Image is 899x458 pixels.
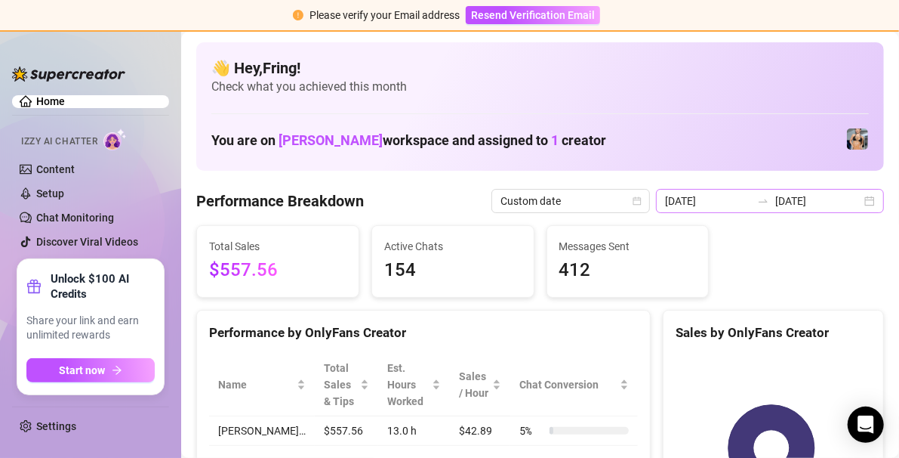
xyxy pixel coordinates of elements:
a: Content [36,163,75,175]
span: Total Sales & Tips [324,360,357,410]
button: Resend Verification Email [466,6,600,24]
a: Chat Monitoring [36,212,114,224]
div: Performance by OnlyFans Creator [209,323,638,343]
span: Name [218,376,294,393]
button: Start nowarrow-right [26,358,155,382]
a: Setup [36,187,64,200]
h4: Performance Breakdown [196,190,364,212]
div: Est. Hours Worked [387,360,429,410]
span: Sales / Hour [459,368,489,401]
span: [PERSON_NAME] [279,132,383,148]
td: 13.0 h [378,416,450,446]
span: swap-right [757,195,769,207]
span: Active Chats [384,238,522,255]
a: Home [36,95,65,107]
a: Discover Viral Videos [36,236,138,248]
span: Chat Conversion [519,376,617,393]
td: [PERSON_NAME]… [209,416,315,446]
td: $42.89 [450,416,510,446]
img: Veronica [847,128,868,150]
span: 5 % [519,422,543,439]
td: $557.56 [315,416,378,446]
span: to [757,195,769,207]
span: 154 [384,256,522,285]
span: arrow-right [112,365,122,376]
div: Open Intercom Messenger [848,407,884,443]
h4: 👋 Hey, Fring ! [211,57,869,79]
span: Messages Sent [559,238,697,255]
span: calendar [633,197,642,206]
span: Resend Verification Email [471,9,595,21]
span: 1 [551,132,559,148]
th: Total Sales & Tips [315,354,378,416]
input: Start date [665,193,751,209]
input: End date [775,193,861,209]
a: Settings [36,420,76,432]
th: Name [209,354,315,416]
span: Check what you achieved this month [211,79,869,95]
span: $557.56 [209,256,346,285]
span: gift [26,279,42,294]
strong: Unlock $100 AI Credits [51,271,155,302]
h1: You are on workspace and assigned to creator [211,132,606,149]
th: Chat Conversion [510,354,638,416]
div: Sales by OnlyFans Creator [676,323,871,343]
div: Please verify your Email address [309,7,460,23]
span: exclamation-circle [293,10,303,20]
span: Start now [60,364,106,376]
img: AI Chatter [103,128,127,150]
span: Total Sales [209,238,346,255]
span: Share your link and earn unlimited rewards [26,314,155,343]
img: logo-BBDzfeDw.svg [12,67,125,82]
span: Izzy AI Chatter [21,135,97,149]
span: Custom date [500,190,641,212]
th: Sales / Hour [450,354,510,416]
span: 412 [559,256,697,285]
